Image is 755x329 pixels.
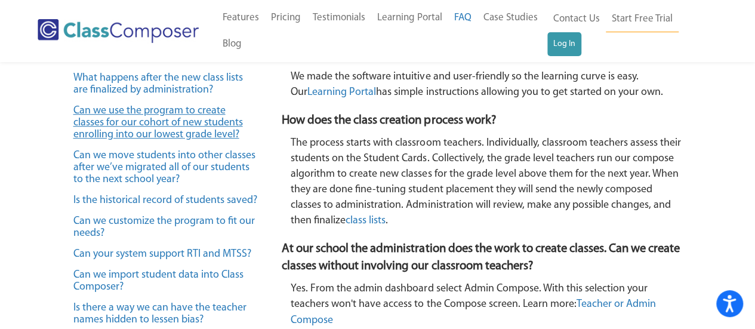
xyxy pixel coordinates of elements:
[606,6,679,33] a: Start Free Trial
[217,5,547,57] nav: Header Menu
[38,19,199,43] img: Class Composer
[73,106,243,140] a: Can we use the program to create classes for our cohort of new students enrolling into our lowest...
[73,216,255,239] a: Can we customize the program to fit our needs?
[291,69,682,100] p: We made the software intuitive and user-friendly so the learning curve is easy. Our has simple in...
[265,5,307,31] a: Pricing
[73,73,243,96] a: What happens after the new class lists are finalized by administration?
[291,136,682,229] p: The process starts with classroom teachers. Individually, classroom teachers assess their student...
[73,150,255,185] a: Can we move students into other classes after we’ve migrated all of our students to the next scho...
[547,32,581,56] a: Log In
[73,270,244,293] a: Can we import student data into Class Composer?
[73,40,233,63] a: Are there benefits to using Class Composer after classes are created?
[547,6,606,32] a: Contact Us
[371,5,448,31] a: Learning Portal
[282,114,495,127] strong: How does the class creation process work?
[73,195,257,206] a: Is the historical record of students saved?
[547,6,708,56] nav: Header Menu
[307,87,376,98] a: Learning Portal
[291,281,682,328] p: Yes. From the admin dashboard select Admin Compose. With this selection your teachers won't have ...
[307,5,371,31] a: Testimonials
[73,249,251,260] a: Can your system support RTI and MTSS?
[73,303,246,325] a: Is there a way we can have the teacher names hidden to lessen bias?
[282,242,679,272] strong: At our school the administration does the work to create classes. Can we create classes without i...
[291,299,655,325] a: Teacher or Admin Compose
[217,31,248,57] a: Blog
[217,5,265,31] a: Features
[448,5,477,31] a: FAQ
[477,5,544,31] a: Case Studies
[346,216,386,226] a: class lists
